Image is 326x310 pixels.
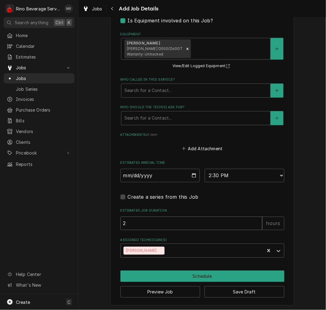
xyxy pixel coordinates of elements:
div: Remove [object Object] [184,39,191,58]
span: Search anything [15,19,48,26]
svg: Create New Equipment [275,47,279,51]
span: Clients [16,139,71,145]
button: Save Draft [204,286,284,297]
span: Help Center [16,271,71,277]
select: Time Select [205,169,284,182]
label: Equipment [120,32,284,37]
span: Add Job Details [117,5,158,13]
a: Go to Pricebook [4,148,74,158]
div: Remove Dane Vagedes [158,247,165,255]
label: Estimated Job Duration [120,208,284,213]
div: Button Group Row [120,282,284,297]
a: Clients [4,137,74,147]
button: Create New Equipment [271,38,283,59]
label: Who called in this service? [120,77,284,82]
span: Jobs [16,75,71,82]
div: Equipment [120,32,284,70]
button: View/Edit Logged Equipment [172,62,233,70]
span: Estimates [16,54,71,60]
div: Estimated Arrival Time [120,160,284,182]
a: Go to Jobs [4,63,74,73]
a: Purchase Orders [4,105,74,115]
span: Purchase Orders [16,107,71,113]
div: hours [262,216,284,230]
span: Invoices [16,96,71,102]
span: Create [16,300,30,305]
div: Rino Beverage Service's Avatar [6,4,14,13]
svg: Create New Contact [275,88,279,93]
span: Calendar [16,43,71,49]
a: Estimates [4,52,74,62]
button: Schedule [120,270,284,282]
a: Vendors [4,126,74,136]
div: Button Group Row [120,270,284,282]
span: Bills [16,117,71,124]
div: R [6,4,14,13]
div: Who should the tech(s) ask for? [120,105,284,125]
a: Go to What's New [4,280,74,290]
label: Who should the tech(s) ask for? [120,105,284,110]
button: Search anythingCtrlK [4,17,74,28]
span: K [68,19,70,26]
a: Jobs [4,73,74,83]
div: Rino Beverage Service [16,6,61,12]
a: Job Series [4,84,74,94]
a: Bills [4,116,74,126]
button: Create New Contact [271,111,283,125]
a: Jobs [80,4,105,14]
div: Button Group [120,270,284,297]
label: Attachments [120,132,284,137]
input: Date [120,169,200,182]
div: Attachments [120,132,284,153]
label: Is Equipment involved on this Job? [128,17,213,24]
span: ( if any ) [146,133,157,136]
span: C [67,299,70,305]
div: Estimated Job Duration [120,208,284,230]
label: Estimated Arrival Time [120,160,284,165]
span: Job Series [16,86,71,92]
label: Create a series from this Job [128,193,199,201]
a: Reports [4,159,74,169]
button: Add Attachment [181,144,224,153]
div: [PERSON_NAME] [123,247,158,255]
span: [PERSON_NAME] D500/D60GT Warranty: Untracked [127,46,183,56]
div: Who called in this service? [120,77,284,97]
span: Reports [16,161,71,167]
svg: Create New Contact [275,116,279,120]
span: Vendors [16,128,71,135]
a: Home [4,30,74,40]
button: Navigate back [108,4,117,13]
div: MR [64,4,73,13]
a: Go to Help Center [4,269,74,279]
a: Invoices [4,94,74,104]
span: Home [16,32,71,39]
span: What's New [16,282,71,288]
label: Assigned Technician(s) [120,238,284,243]
span: Pricebook [16,150,62,156]
span: Ctrl [55,19,63,26]
button: Preview Job [120,286,200,297]
div: Melissa Rinehart's Avatar [64,4,73,13]
span: Jobs [16,64,62,71]
button: Create New Contact [271,83,283,98]
span: Jobs [92,6,102,12]
a: Calendar [4,41,74,51]
div: Assigned Technician(s) [120,238,284,258]
strong: [PERSON_NAME] [127,41,160,45]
